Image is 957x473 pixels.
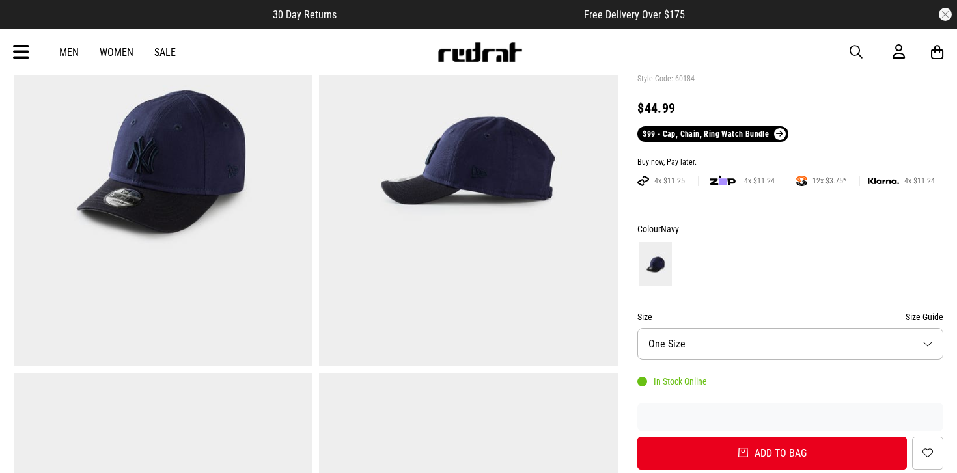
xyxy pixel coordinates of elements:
a: $99 - Cap, Chain, Ring Watch Bundle [637,126,788,142]
span: One Size [648,338,686,350]
a: Men [59,46,79,59]
iframe: Customer reviews powered by Trustpilot [363,8,558,21]
div: Colour [637,221,943,237]
div: $44.99 [637,100,943,116]
img: AFTERPAY [637,176,649,186]
span: 4x $11.24 [899,176,940,186]
iframe: Customer reviews powered by Trustpilot [637,411,943,424]
img: Redrat logo [437,42,523,62]
button: Size Guide [906,309,943,325]
button: Add to bag [637,437,907,470]
button: Open LiveChat chat widget [10,5,49,44]
img: SPLITPAY [796,176,807,186]
span: 30 Day Returns [273,8,337,21]
p: Style Code: 60184 [637,74,943,85]
span: Free Delivery Over $175 [584,8,685,21]
button: One Size [637,328,943,360]
a: Women [100,46,133,59]
span: 4x $11.25 [649,176,690,186]
span: 4x $11.24 [739,176,780,186]
div: In Stock Online [637,376,707,386]
img: zip [710,174,736,187]
img: Navy [639,242,672,286]
span: 12x $3.75* [807,176,852,186]
div: Buy now, Pay later. [637,157,943,168]
img: KLARNA [868,178,899,185]
span: Navy [661,224,679,234]
div: Size [637,309,943,325]
a: Sale [154,46,176,59]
